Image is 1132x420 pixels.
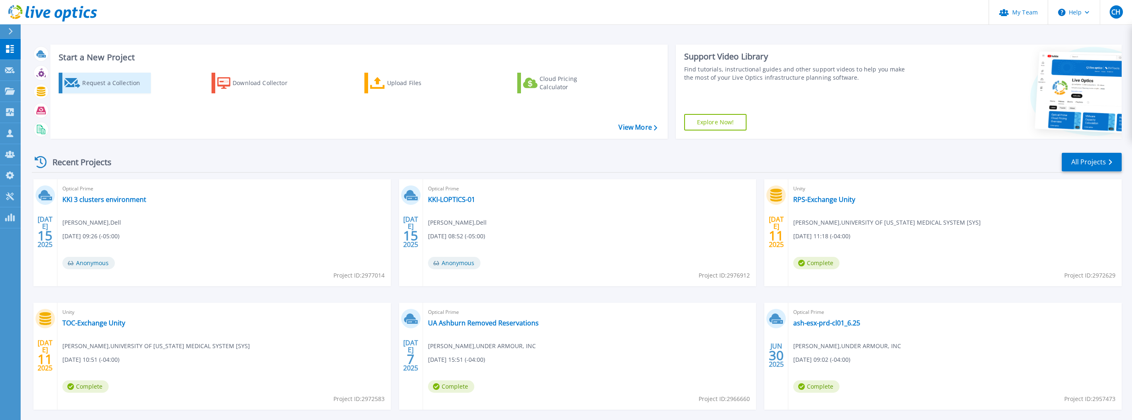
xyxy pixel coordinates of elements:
a: RPS-Exchange Unity [793,195,855,204]
span: Anonymous [62,257,115,269]
span: Project ID: 2966660 [699,394,750,403]
span: 11 [769,232,784,239]
span: [DATE] 09:02 (-04:00) [793,355,850,364]
a: Upload Files [364,73,457,93]
span: Project ID: 2972629 [1064,271,1115,280]
span: [PERSON_NAME] , Dell [62,218,121,227]
span: 15 [403,232,418,239]
span: Complete [428,380,474,393]
span: Project ID: 2957473 [1064,394,1115,403]
div: Upload Files [387,75,453,91]
a: KKI-LOPTICS-01 [428,195,475,204]
div: Recent Projects [32,152,123,172]
span: [DATE] 11:18 (-04:00) [793,232,850,241]
span: [PERSON_NAME] , UNDER ARMOUR, INC [428,342,536,351]
div: Find tutorials, instructional guides and other support videos to help you make the most of your L... [684,65,915,82]
span: Complete [62,380,109,393]
span: Anonymous [428,257,480,269]
div: Download Collector [233,75,299,91]
a: UA Ashburn Removed Reservations [428,319,539,327]
span: Unity [793,184,1117,193]
div: [DATE] 2025 [37,340,53,370]
span: Optical Prime [428,308,751,317]
span: [PERSON_NAME] , UNIVERSITY OF [US_STATE] MEDICAL SYSTEM [SYS] [793,218,981,227]
a: All Projects [1062,153,1122,171]
a: Request a Collection [59,73,151,93]
span: Project ID: 2976912 [699,271,750,280]
div: [DATE] 2025 [403,217,419,247]
span: [PERSON_NAME] , Dell [428,218,487,227]
a: ash-esx-prd-cl01_6.25 [793,319,860,327]
span: [DATE] 08:52 (-05:00) [428,232,485,241]
div: JUN 2025 [768,340,784,370]
span: [PERSON_NAME] , UNIVERSITY OF [US_STATE] MEDICAL SYSTEM [SYS] [62,342,250,351]
span: [DATE] 10:51 (-04:00) [62,355,119,364]
a: View More [618,123,657,131]
div: Request a Collection [82,75,148,91]
span: [DATE] 15:51 (-04:00) [428,355,485,364]
span: Optical Prime [428,184,751,193]
span: Project ID: 2972583 [333,394,385,403]
span: 15 [38,232,52,239]
a: Download Collector [212,73,304,93]
span: 30 [769,352,784,359]
span: Complete [793,257,839,269]
span: [DATE] 09:26 (-05:00) [62,232,119,241]
a: KKI 3 clusters environment [62,195,146,204]
span: 7 [407,356,414,363]
div: [DATE] 2025 [37,217,53,247]
span: Unity [62,308,386,317]
span: Optical Prime [793,308,1117,317]
div: Support Video Library [684,51,915,62]
span: Optical Prime [62,184,386,193]
span: [PERSON_NAME] , UNDER ARMOUR, INC [793,342,901,351]
div: Cloud Pricing Calculator [540,75,606,91]
a: Cloud Pricing Calculator [517,73,609,93]
a: TOC-Exchange Unity [62,319,125,327]
span: Project ID: 2977014 [333,271,385,280]
span: CH [1111,9,1120,15]
div: [DATE] 2025 [768,217,784,247]
a: Explore Now! [684,114,747,131]
span: 11 [38,356,52,363]
span: Complete [793,380,839,393]
div: [DATE] 2025 [403,340,419,370]
h3: Start a New Project [59,53,657,62]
